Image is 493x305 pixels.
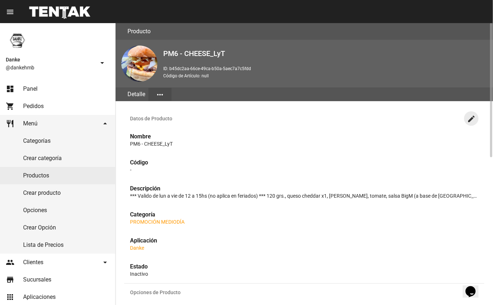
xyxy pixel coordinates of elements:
img: 1d4517d0-56da-456b-81f5-6111ccf01445.png [6,29,29,52]
span: @dankehmb [6,64,95,71]
span: Menú [23,120,38,127]
mat-icon: arrow_drop_down [101,258,109,267]
a: PROMOCIÓN MEDIODÍA [130,219,185,225]
strong: Aplicación [130,237,157,244]
button: Editar [464,111,479,126]
div: Detalle [124,87,148,101]
mat-icon: arrow_drop_down [98,59,107,67]
span: Pedidos [23,103,44,110]
p: Código de Artículo: null [163,72,487,80]
strong: Categoría [130,211,155,218]
button: Elegir sección [148,88,172,101]
strong: Nombre [130,133,151,140]
mat-icon: arrow_drop_down [101,119,109,128]
p: PM6 - CHEESE_LyT [130,140,479,147]
span: Datos de Producto [130,116,464,121]
span: Sucursales [23,276,51,283]
strong: Estado [130,263,148,270]
img: f4fd4fc5-1d0f-45c4-b852-86da81b46df0.png [121,46,157,82]
mat-icon: more_horiz [156,90,164,99]
strong: Descripción [130,185,160,192]
mat-icon: shopping_cart [6,102,14,111]
mat-icon: store [6,275,14,284]
iframe: chat widget [463,276,486,298]
span: Danke [6,55,95,64]
mat-icon: menu [6,8,14,16]
h3: Producto [127,26,151,36]
h2: PM6 - CHEESE_LyT [163,48,487,59]
p: *** Valido de lun a vie de 12 a 15hs (no aplica en feriados) *** 120 grs., queso cheddar x1, [PER... [130,192,479,199]
p: Inactivo [130,270,479,278]
span: Aplicaciones [23,293,56,301]
mat-icon: dashboard [6,85,14,93]
span: Panel [23,85,38,93]
p: ID: b45dc2aa-66ce-49ca-b50a-5aec7a7c5fdd [163,65,487,72]
a: Danke [130,245,144,251]
mat-icon: apps [6,293,14,301]
strong: Código [130,159,148,166]
span: Opciones de Producto [130,289,464,295]
mat-icon: restaurant [6,119,14,128]
mat-icon: people [6,258,14,267]
span: Clientes [23,259,43,266]
mat-icon: create [467,115,476,123]
p: - [130,166,479,173]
